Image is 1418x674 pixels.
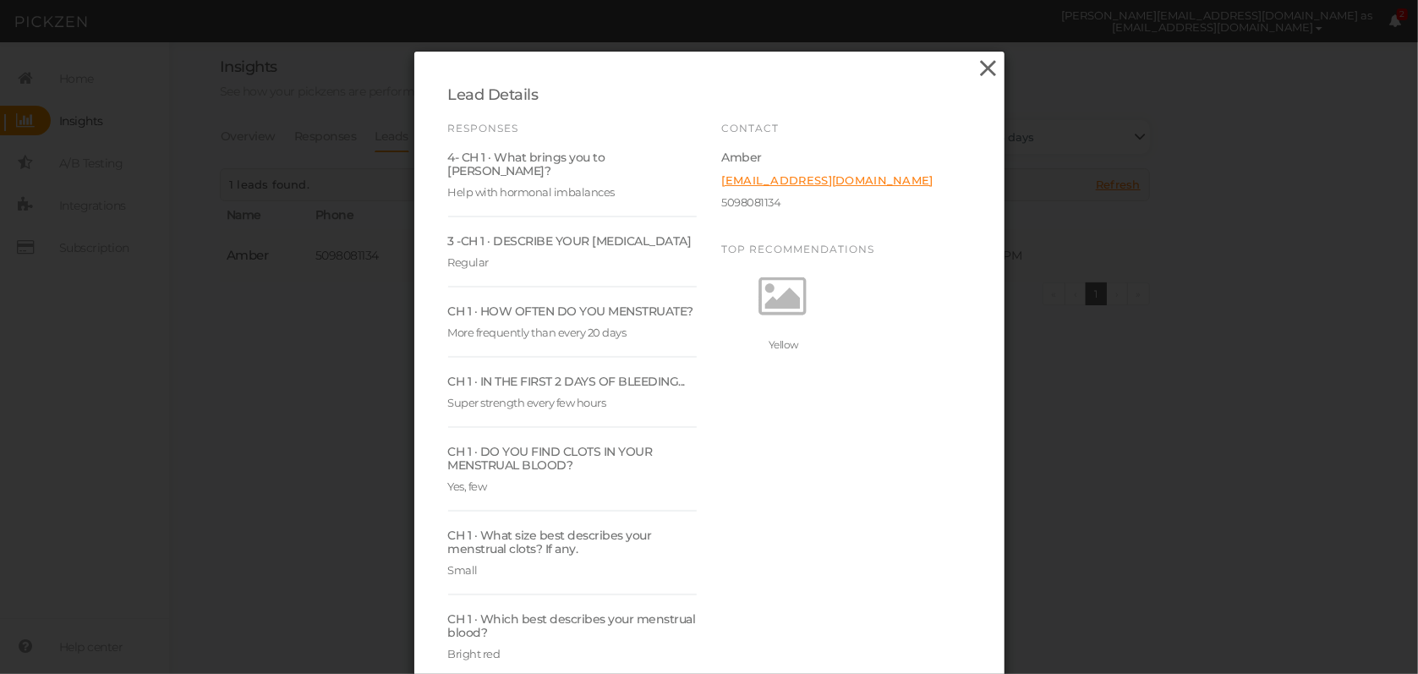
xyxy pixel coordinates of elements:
div: CH 1 · HOW OFTEN DO YOU MENSTRUATE? [448,304,697,318]
div: More frequently than every 20 days [448,318,697,339]
div: CH 1 · Which best describes your menstrual blood? [448,612,697,639]
span: Lead Details [448,85,539,104]
div: Super strength every few hours [448,388,697,409]
div: CH 1 · DO YOU FIND CLOTS IN YOUR MENSTRUAL BLOOD? [448,445,697,472]
a: [EMAIL_ADDRESS][DOMAIN_NAME] [722,173,933,187]
div: Help with hormonal imbalances [448,178,697,199]
div: 5098081134 [722,196,971,209]
div: Regular [448,248,697,269]
h5: Contact [722,122,971,134]
div: Bright red [448,639,697,660]
div: CH 1 · What size best describes your menstrual clots? If any. [448,529,697,556]
div: CH 1 · IN THE FIRST 2 DAYS OF BLEEDING... [448,375,697,388]
a: Yellow [722,255,846,351]
div: 4- CH 1 · What brings you to [PERSON_NAME]? [448,151,697,178]
div: Yes, few [448,472,697,493]
div: Amber [722,151,971,164]
h5: Top recommendations [722,243,971,255]
h5: Responses [448,122,697,134]
div: Yellow [722,339,846,351]
div: 3 -CH 1 · DESCRIBE YOUR [MEDICAL_DATA] [448,234,697,248]
div: Small [448,556,697,577]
